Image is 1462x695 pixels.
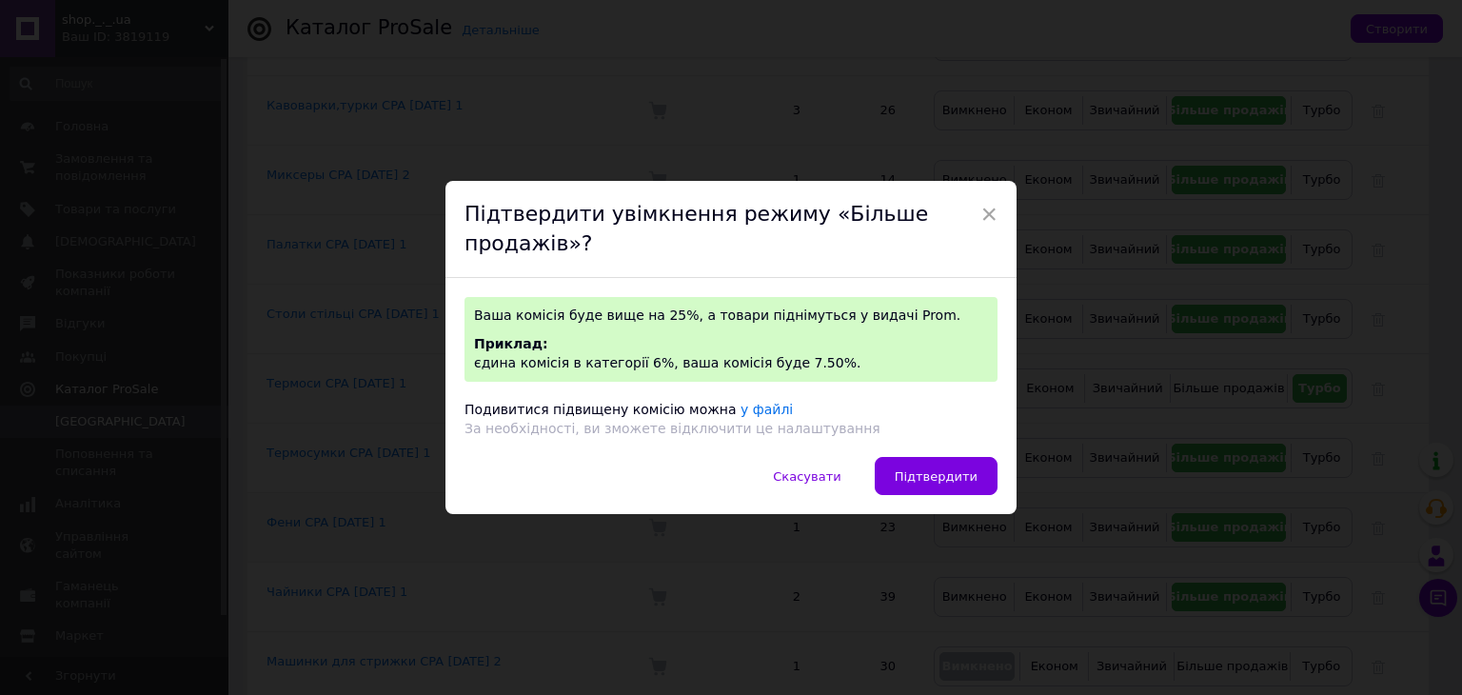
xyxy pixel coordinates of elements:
span: Підтвердити [895,469,978,484]
span: єдина комісія в категорії 6%, ваша комісія буде 7.50%. [474,355,860,370]
span: Скасувати [773,469,840,484]
span: × [980,198,998,230]
span: За необхідності, ви зможете відключити це налаштування [464,421,880,436]
a: у файлі [741,402,793,417]
button: Підтвердити [875,457,998,495]
div: Підтвердити увімкнення режиму «Більше продажів»? [445,181,1017,279]
button: Скасувати [753,457,860,495]
span: Подивитися підвищену комісію можна [464,402,737,417]
span: Приклад: [474,336,548,351]
span: Ваша комісія буде вище на 25%, а товари піднімуться у видачі Prom. [474,308,960,323]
